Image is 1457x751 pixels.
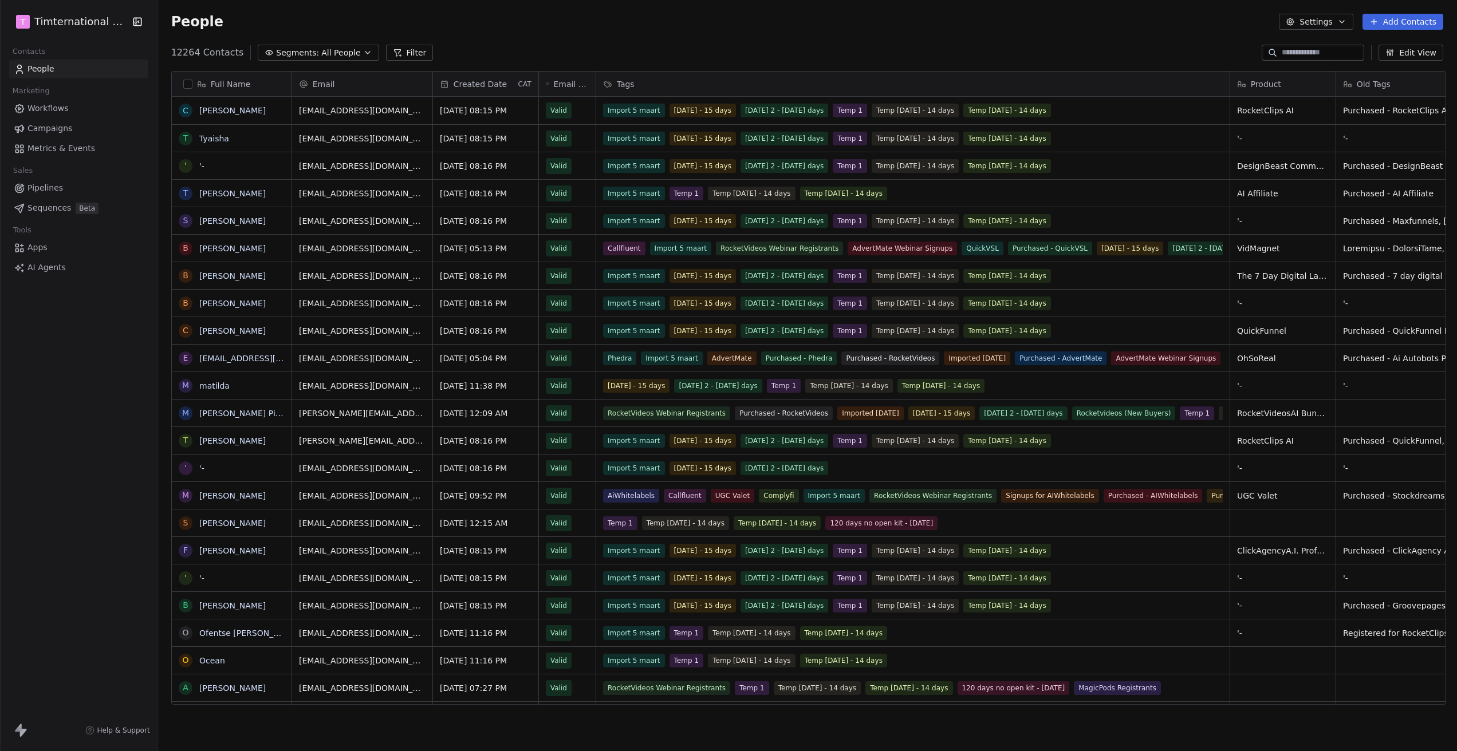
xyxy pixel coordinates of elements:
[963,297,1050,310] span: Temp [DATE] - 14 days
[539,72,596,96] div: Email Verification Status
[761,351,837,365] span: Purchased - Phedra
[741,269,828,283] span: [DATE] 2 - [DATE] days
[1237,463,1329,474] span: '-
[440,463,531,474] span: [DATE] 08:16 PM
[963,132,1050,145] span: Temp [DATE] - 14 days
[440,243,531,254] span: [DATE] 05:13 PM
[299,572,426,584] span: [EMAIL_ADDRESS][DOMAIN_NAME]
[962,242,1003,255] span: QuickVSL
[299,270,426,282] span: [EMAIL_ADDRESS][DOMAIN_NAME]
[664,489,706,503] span: Callfluent
[276,47,319,59] span: Segments:
[741,159,828,173] span: [DATE] 2 - [DATE] days
[603,434,665,448] span: Import 5 maart
[199,656,225,665] a: Ocean
[183,325,188,337] div: C
[386,45,434,61] button: Filter
[440,408,531,419] span: [DATE] 12:09 AM
[7,82,54,100] span: Marketing
[603,242,645,255] span: Callfluent
[669,187,703,200] span: Temp 1
[199,189,266,198] a: [PERSON_NAME]
[9,179,148,197] a: Pipelines
[550,435,567,446] span: Valid
[741,324,828,338] span: [DATE] 2 - [DATE] days
[1237,408,1329,419] span: RocketVideosAI Bundle
[1237,270,1329,282] span: The 7 Day Digital Landlord - PRO
[199,326,266,335] a: [PERSON_NAME]
[1251,78,1281,90] span: Product
[741,571,828,585] span: [DATE] 2 - [DATE] days
[433,72,538,96] div: Created DateCAT
[9,139,148,158] a: Metrics & Events
[183,215,188,227] div: S
[299,325,426,337] span: [EMAIL_ADDRESS][DOMAIN_NAME]
[734,516,821,530] span: Temp [DATE] - 14 days
[649,242,711,255] span: Import 5 maart
[292,72,432,96] div: Email
[603,379,670,393] span: [DATE] - 15 days
[183,270,188,282] div: B
[1237,133,1329,144] span: '-
[1008,242,1092,255] span: Purchased - QuickVSL
[1001,489,1098,503] span: Signups for AIWhitelabels
[1103,489,1202,503] span: Purchased - AIWhitelabels
[1237,105,1329,116] span: RocketClips AI
[1237,490,1329,501] span: UGC Valet
[299,517,426,529] span: [EMAIL_ADDRESS][DOMAIN_NAME]
[1379,45,1443,61] button: Edit View
[182,407,189,419] div: M
[172,72,292,96] div: Full Name
[199,409,285,418] a: [PERSON_NAME] Pine
[299,243,426,254] span: [EMAIL_ADDRESS][DOMAIN_NAME]
[199,519,266,528] a: [PERSON_NAME]
[1168,242,1255,255] span: [DATE] 2 - [DATE] days
[1237,298,1329,309] span: '-
[1357,78,1391,90] span: Old Tags
[85,726,149,735] a: Help & Support
[1237,353,1329,364] span: OhSoReal
[1072,406,1175,420] span: Rocketvideos (New Buyers)
[669,434,735,448] span: [DATE] - 15 days
[183,132,188,144] div: T
[800,187,887,200] span: Temp [DATE] - 14 days
[440,105,531,116] span: [DATE] 08:15 PM
[944,351,1010,365] span: Imported [DATE]
[641,516,728,530] span: Temp [DATE] - 14 days
[1279,14,1353,30] button: Settings
[27,122,72,135] span: Campaigns
[603,187,665,200] span: Import 5 maart
[674,379,762,393] span: [DATE] 2 - [DATE] days
[669,599,735,612] span: [DATE] - 15 days
[741,461,828,475] span: [DATE] 2 - [DATE] days
[833,571,867,585] span: Temp 1
[669,132,735,145] span: [DATE] - 15 days
[183,105,188,117] div: c
[27,63,54,75] span: People
[841,351,939,365] span: Purchased - RocketVideos
[199,299,266,308] a: [PERSON_NAME]
[184,160,187,172] div: '
[14,12,124,31] button: TTimternational B.V.
[550,572,567,584] span: Valid
[963,599,1050,612] span: Temp [DATE] - 14 days
[199,134,229,143] a: Tyaisha
[8,162,38,179] span: Sales
[1237,243,1329,254] span: VidMagnet
[440,188,531,199] span: [DATE] 08:16 PM
[603,626,665,640] span: Import 5 maart
[716,242,843,255] span: RocketVideos Webinar Registrants
[550,490,567,501] span: Valid
[669,104,735,117] span: [DATE] - 15 days
[76,203,99,214] span: Beta
[669,159,735,173] span: [DATE] - 15 days
[171,46,244,60] span: 12264 Contacts
[1237,188,1329,199] span: AI Affiliate
[440,380,531,392] span: [DATE] 11:38 PM
[299,435,426,446] span: [PERSON_NAME][EMAIL_ADDRESS][PERSON_NAME][DOMAIN_NAME]
[440,133,531,144] span: [DATE] 08:15 PM
[199,354,409,363] a: [EMAIL_ADDRESS][DOMAIN_NAME] [PERSON_NAME]
[669,297,735,310] span: [DATE] - 15 days
[299,298,426,309] span: [EMAIL_ADDRESS][DOMAIN_NAME]
[869,489,997,503] span: RocketVideos Webinar Registrants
